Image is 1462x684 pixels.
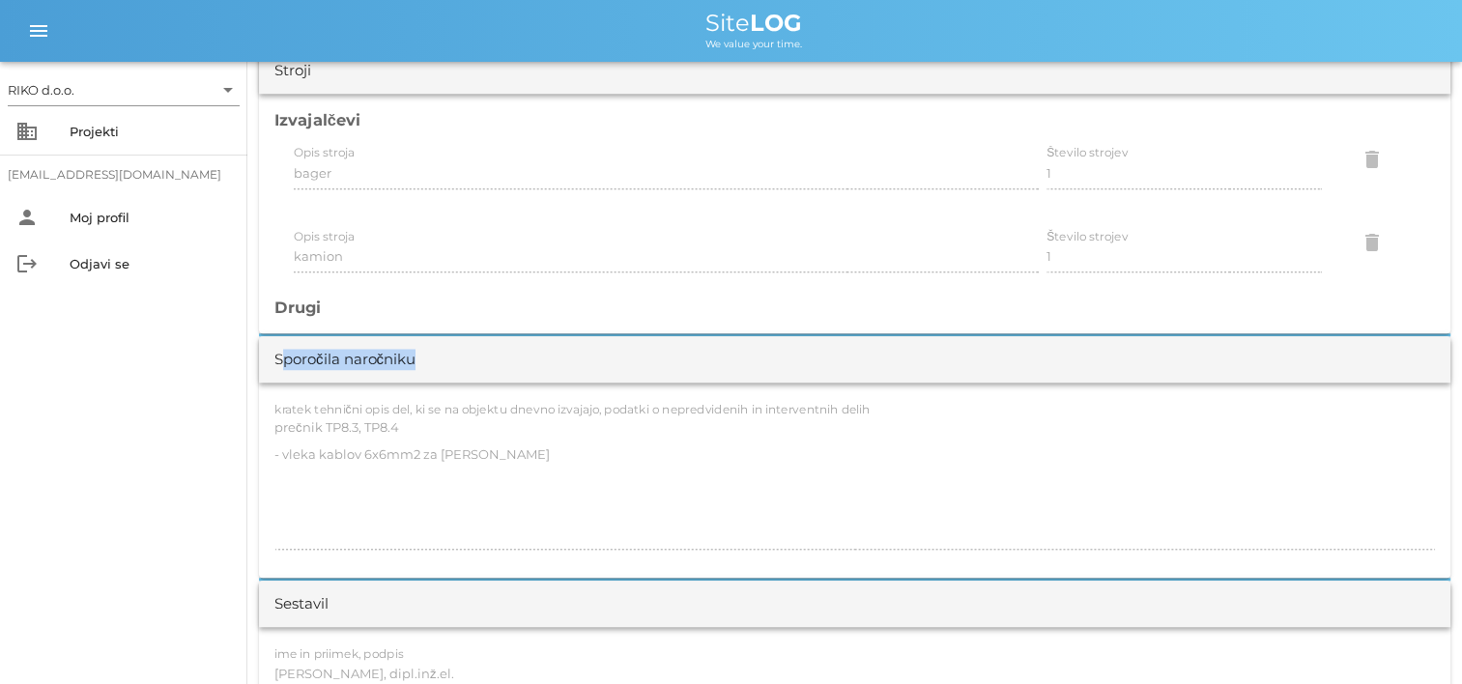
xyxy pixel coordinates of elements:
[705,38,802,50] span: We value your time.
[274,646,404,661] label: ime in priimek, podpis
[70,210,232,225] div: Moj profil
[216,78,240,101] i: arrow_drop_down
[8,74,240,105] div: RIKO d.o.o.
[70,124,232,139] div: Projekti
[274,297,1435,318] h3: Drugi
[1046,146,1129,160] label: Število strojev
[705,9,802,37] span: Site
[27,19,50,43] i: menu
[274,109,1435,130] h3: Izvajalčevi
[70,256,232,271] div: Odjavi se
[1046,229,1129,243] label: Število strojev
[274,593,329,615] div: Sestavil
[1187,475,1462,684] div: Pripomoček za klepet
[274,349,416,371] div: Sporočila naročniku
[15,252,39,275] i: logout
[294,229,355,243] label: Opis stroja
[8,81,74,99] div: RIKO d.o.o.
[750,9,802,37] b: LOG
[294,146,355,160] label: Opis stroja
[274,402,871,416] label: kratek tehnični opis del, ki se na objektu dnevno izvajajo, podatki o nepredvidenih in interventn...
[274,60,311,82] div: Stroji
[15,120,39,143] i: business
[1187,475,1462,684] iframe: Chat Widget
[15,206,39,229] i: person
